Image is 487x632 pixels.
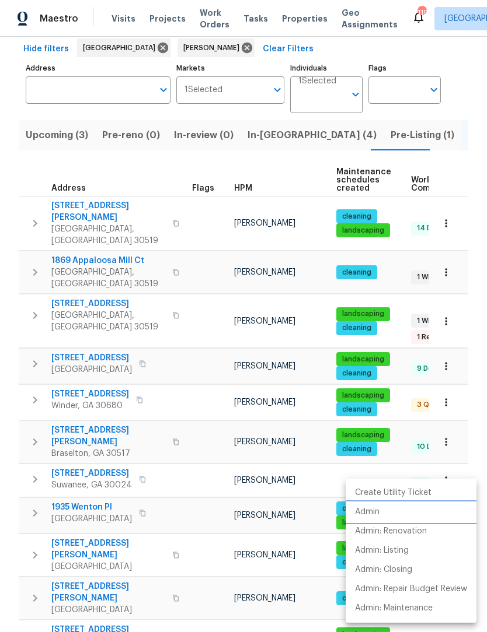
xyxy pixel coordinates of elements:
p: Admin: Maintenance [355,602,433,615]
p: Admin [355,506,380,518]
p: Create Utility Ticket [355,487,432,499]
p: Admin: Renovation [355,525,427,538]
p: Admin: Repair Budget Review [355,583,467,595]
p: Admin: Listing [355,545,409,557]
p: Admin: Closing [355,564,412,576]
